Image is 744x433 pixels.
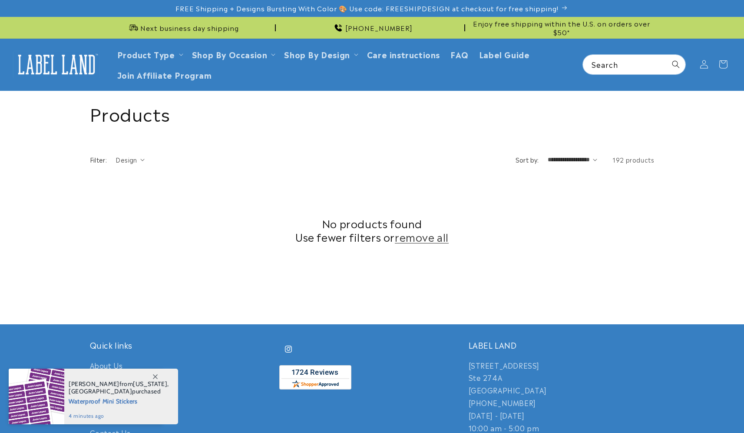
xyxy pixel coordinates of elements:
a: FAQ [445,44,474,64]
div: Announcement [279,17,465,38]
img: Label Land [13,51,100,78]
label: Sort by: [516,155,539,164]
span: Design [116,155,137,164]
h2: LABEL LAND [469,340,655,350]
span: from , purchased [69,380,169,395]
a: Label Guide [474,44,535,64]
span: Shop By Occasion [192,49,268,59]
a: Product Type [117,48,175,60]
span: Join Affiliate Program [117,70,212,80]
span: [PERSON_NAME] [69,380,119,388]
a: About Us [90,359,123,374]
a: Care instructions [362,44,445,64]
h2: No products found Use fewer filters or [90,216,655,243]
summary: Shop By Design [279,44,361,64]
div: Announcement [469,17,655,38]
span: [PHONE_NUMBER] [345,23,413,32]
summary: Product Type [112,44,187,64]
h2: Filter: [90,155,107,164]
div: Announcement [90,17,276,38]
summary: Design (0 selected) [116,155,145,164]
span: [US_STATE] [133,380,167,388]
img: Customer Reviews [279,365,351,390]
span: Label Guide [479,49,530,59]
span: FREE Shipping + Designs Bursting With Color 🎨 Use code: FREESHIPDESIGN at checkout for free shipp... [175,4,559,13]
summary: Shop By Occasion [187,44,279,64]
span: Care instructions [367,49,440,59]
a: remove all [395,230,449,243]
span: 192 products [612,155,654,164]
a: Label Land [10,48,103,81]
a: Join Affiliate Program [112,64,217,85]
button: Search [666,55,685,74]
a: Shop By Design [284,48,350,60]
span: Next business day shipping [140,23,239,32]
span: FAQ [450,49,469,59]
span: Enjoy free shipping within the U.S. on orders over $50* [469,19,655,36]
span: [GEOGRAPHIC_DATA] [69,387,132,395]
iframe: Gorgias live chat messenger [657,396,735,424]
h2: Quick links [90,340,276,350]
h1: Products [90,102,655,124]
